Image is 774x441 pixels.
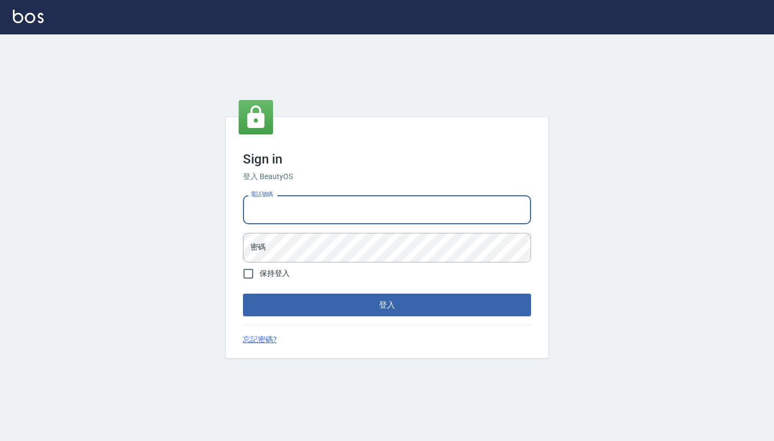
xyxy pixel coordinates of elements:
h3: Sign in [243,152,531,167]
img: Logo [13,10,44,23]
a: 忘記密碼? [243,334,277,345]
label: 電話號碼 [250,190,273,198]
h6: 登入 BeautyOS [243,171,531,182]
span: 保持登入 [260,268,290,279]
button: 登入 [243,294,531,316]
